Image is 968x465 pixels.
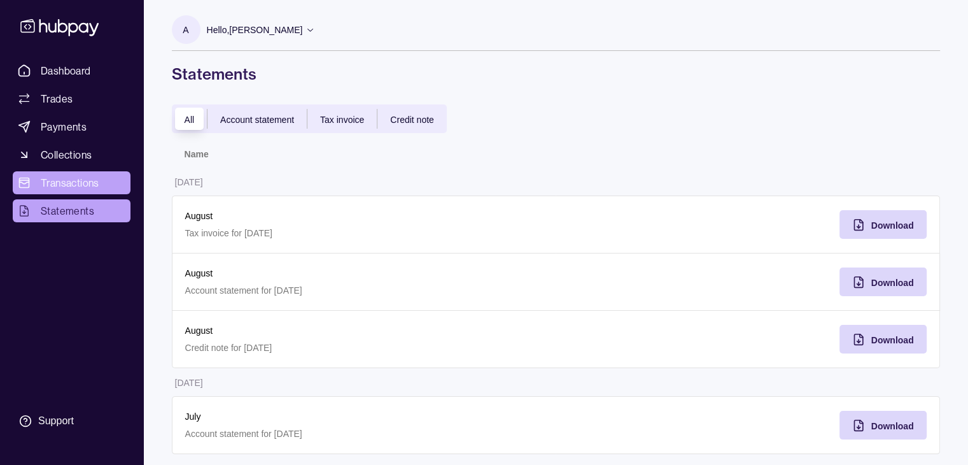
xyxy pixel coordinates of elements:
[185,226,544,240] p: Tax invoice for [DATE]
[207,23,303,37] p: Hello, [PERSON_NAME]
[13,115,130,138] a: Payments
[839,325,927,354] button: Download
[13,87,130,110] a: Trades
[185,324,544,338] p: August
[13,408,130,434] a: Support
[41,63,91,78] span: Dashboard
[41,175,99,190] span: Transactions
[185,410,544,424] p: July
[175,177,203,187] p: [DATE]
[220,115,294,125] span: Account statement
[13,59,130,82] a: Dashboard
[13,143,130,166] a: Collections
[185,115,195,125] span: All
[185,149,209,159] p: Name
[172,64,940,84] h1: Statements
[185,266,544,280] p: August
[13,171,130,194] a: Transactions
[172,104,447,133] div: documentTypes
[390,115,433,125] span: Credit note
[185,209,544,223] p: August
[185,341,544,355] p: Credit note for [DATE]
[38,414,74,428] div: Support
[320,115,364,125] span: Tax invoice
[185,427,544,441] p: Account statement for [DATE]
[175,378,203,388] p: [DATE]
[183,23,188,37] p: A
[871,335,914,345] span: Download
[871,278,914,288] span: Download
[41,147,92,162] span: Collections
[839,268,927,296] button: Download
[185,283,544,297] p: Account statement for [DATE]
[13,199,130,222] a: Statements
[871,421,914,431] span: Download
[871,220,914,231] span: Download
[41,203,94,218] span: Statements
[839,411,927,440] button: Download
[839,210,927,239] button: Download
[41,119,87,134] span: Payments
[41,91,73,106] span: Trades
